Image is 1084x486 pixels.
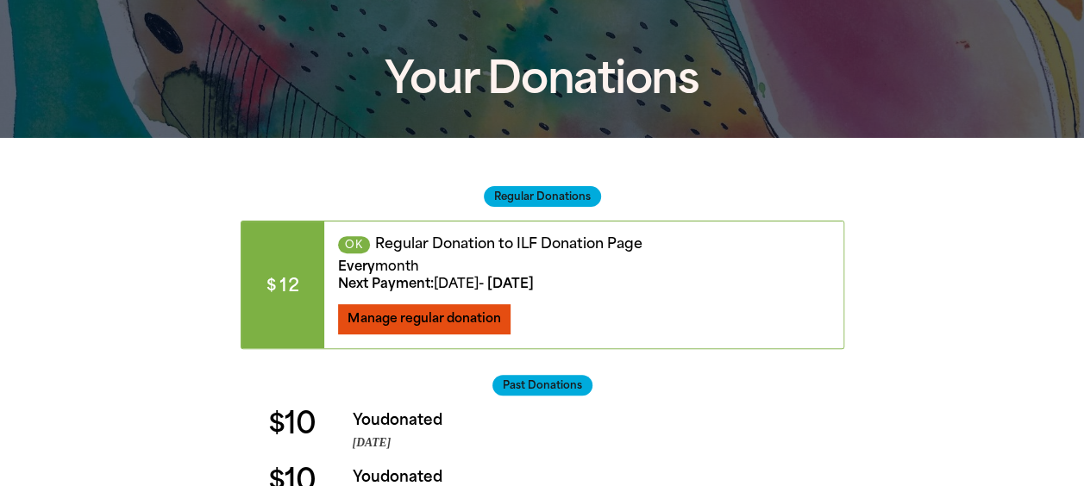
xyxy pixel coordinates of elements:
[353,468,380,485] em: You
[484,186,601,207] span: Regular Donations
[268,409,316,439] span: $10
[492,375,592,396] span: Past Donations
[380,468,442,485] span: donated
[353,434,844,452] p: [DATE]
[375,259,419,274] strong: month
[338,235,830,253] p: Regular Donation to ILF Donation Page
[338,276,534,291] span: - [DATE]
[348,311,500,326] span: Manage regular donation
[434,276,479,291] strong: [DATE]
[338,236,370,253] span: OK
[385,52,699,104] span: Your Donations
[338,304,511,334] button: Manage regular donation
[380,411,442,428] span: donated
[338,259,375,274] span: Every
[353,411,380,428] em: You
[241,221,324,347] span: $12
[338,276,434,291] span: Next Payment :
[241,221,844,348] div: Paginated content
